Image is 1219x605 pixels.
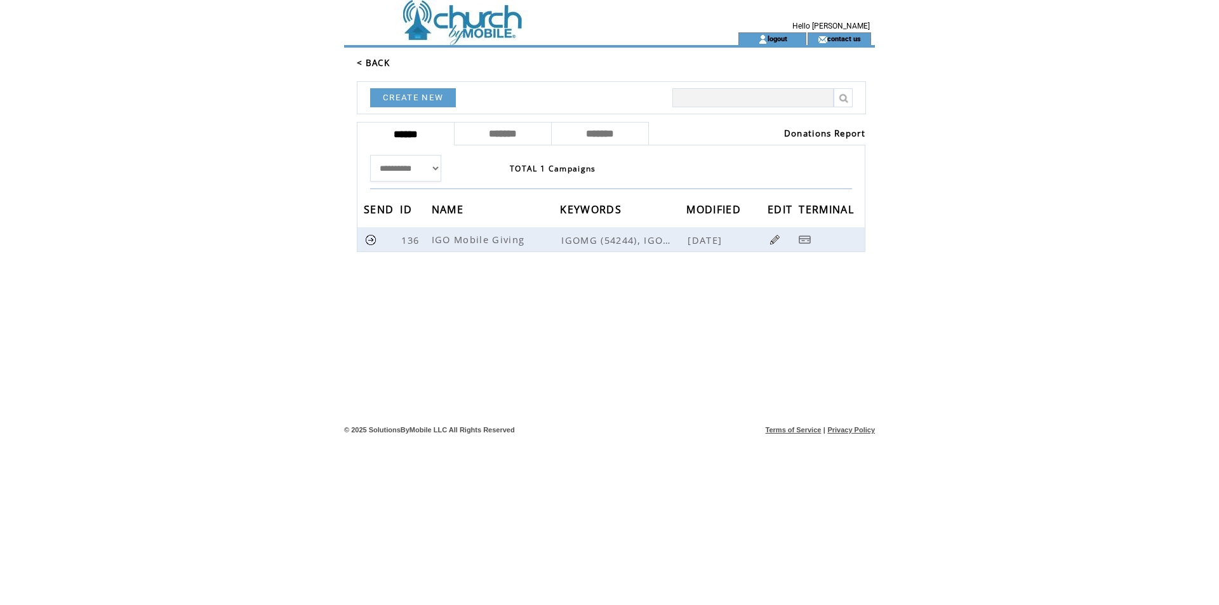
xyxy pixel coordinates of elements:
span: IGOMG (54244), IGOMG (71441-US) [561,234,685,246]
a: Terms of Service [766,426,822,434]
span: | [823,426,825,434]
a: Privacy Policy [827,426,875,434]
a: < BACK [357,57,390,69]
span: TERMINAL [799,199,857,223]
span: KEYWORDS [560,199,625,223]
a: MODIFIED [686,205,744,213]
span: IGO Mobile Giving [432,233,528,246]
a: NAME [432,205,467,213]
span: ID [400,199,415,223]
span: EDIT [768,199,796,223]
img: account_icon.gif [758,34,768,44]
span: NAME [432,199,467,223]
span: [DATE] [688,234,725,246]
a: CREATE NEW [370,88,456,107]
a: contact us [827,34,861,43]
span: © 2025 SolutionsByMobile LLC All Rights Reserved [344,426,515,434]
a: KEYWORDS [560,205,625,213]
span: MODIFIED [686,199,744,223]
span: SEND [364,199,397,223]
span: Hello [PERSON_NAME] [792,22,870,30]
a: Donations Report [784,128,865,139]
a: logout [768,34,787,43]
img: contact_us_icon.gif [818,34,827,44]
a: ID [400,205,415,213]
span: TOTAL 1 Campaigns [510,163,596,174]
span: 136 [401,234,422,246]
